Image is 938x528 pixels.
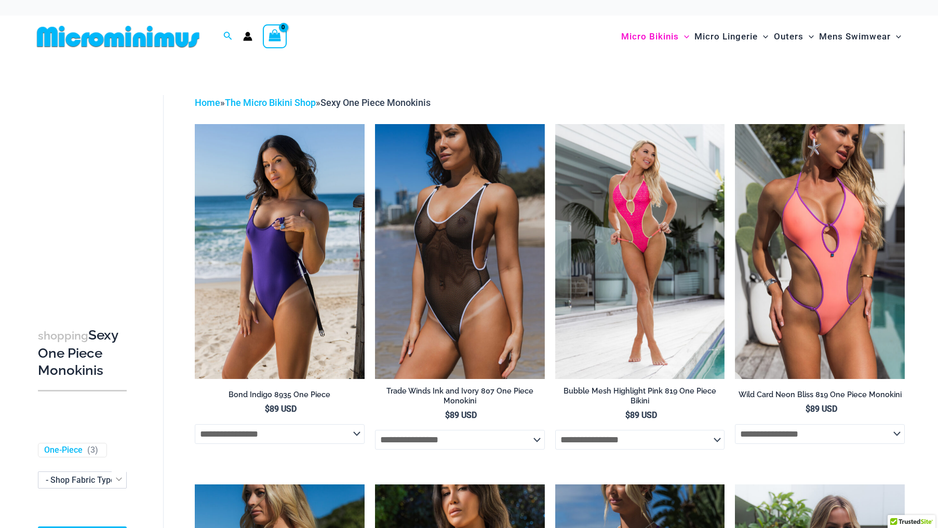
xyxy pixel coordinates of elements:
[375,386,545,410] a: Trade Winds Ink and Ivory 807 One Piece Monokini
[555,124,725,378] a: Bubble Mesh Highlight Pink 819 One Piece 01Bubble Mesh Highlight Pink 819 One Piece 03Bubble Mesh...
[735,390,905,403] a: Wild Card Neon Bliss 819 One Piece Monokini
[195,97,431,108] span: » »
[621,23,679,50] span: Micro Bikinis
[223,30,233,43] a: Search icon link
[692,21,771,52] a: Micro LingerieMenu ToggleMenu Toggle
[679,23,689,50] span: Menu Toggle
[375,124,545,378] img: Tradewinds Ink and Ivory 807 One Piece 03
[816,21,904,52] a: Mens SwimwearMenu ToggleMenu Toggle
[195,97,220,108] a: Home
[445,410,477,420] bdi: 89 USD
[265,404,270,414] span: $
[87,445,98,456] span: ( )
[375,124,545,378] a: Tradewinds Ink and Ivory 807 One Piece 03Tradewinds Ink and Ivory 807 One Piece 04Tradewinds Ink ...
[806,404,810,414] span: $
[38,329,88,342] span: shopping
[195,390,365,403] a: Bond Indigo 8935 One Piece
[38,327,127,380] h3: Sexy One Piece Monokinis
[243,32,252,41] a: Account icon link
[617,19,905,54] nav: Site Navigation
[46,475,115,485] span: - Shop Fabric Type
[774,23,803,50] span: Outers
[758,23,768,50] span: Menu Toggle
[819,23,891,50] span: Mens Swimwear
[735,124,905,378] a: Wild Card Neon Bliss 819 One Piece 04Wild Card Neon Bliss 819 One Piece 05Wild Card Neon Bliss 81...
[555,386,725,405] h2: Bubble Mesh Highlight Pink 819 One Piece Bikini
[225,97,316,108] a: The Micro Bikini Shop
[44,445,83,456] a: One-Piece
[90,445,95,455] span: 3
[195,124,365,378] img: Bond Indigo 8935 One Piece 09
[375,386,545,405] h2: Trade Winds Ink and Ivory 807 One Piece Monokini
[38,472,126,488] span: - Shop Fabric Type
[735,390,905,400] h2: Wild Card Neon Bliss 819 One Piece Monokini
[38,471,127,489] span: - Shop Fabric Type
[891,23,901,50] span: Menu Toggle
[625,410,657,420] bdi: 89 USD
[265,404,297,414] bdi: 89 USD
[555,124,725,378] img: Bubble Mesh Highlight Pink 819 One Piece 01
[445,410,450,420] span: $
[694,23,758,50] span: Micro Lingerie
[735,124,905,378] img: Wild Card Neon Bliss 819 One Piece 04
[803,23,814,50] span: Menu Toggle
[38,87,131,294] iframe: TrustedSite Certified
[33,25,204,48] img: MM SHOP LOGO FLAT
[555,386,725,410] a: Bubble Mesh Highlight Pink 819 One Piece Bikini
[263,24,287,48] a: View Shopping Cart, empty
[195,390,365,400] h2: Bond Indigo 8935 One Piece
[320,97,431,108] span: Sexy One Piece Monokinis
[625,410,630,420] span: $
[619,21,692,52] a: Micro BikinisMenu ToggleMenu Toggle
[195,124,365,378] a: Bond Indigo 8935 One Piece 09Bond Indigo 8935 One Piece 10Bond Indigo 8935 One Piece 10
[771,21,816,52] a: OutersMenu ToggleMenu Toggle
[806,404,837,414] bdi: 89 USD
